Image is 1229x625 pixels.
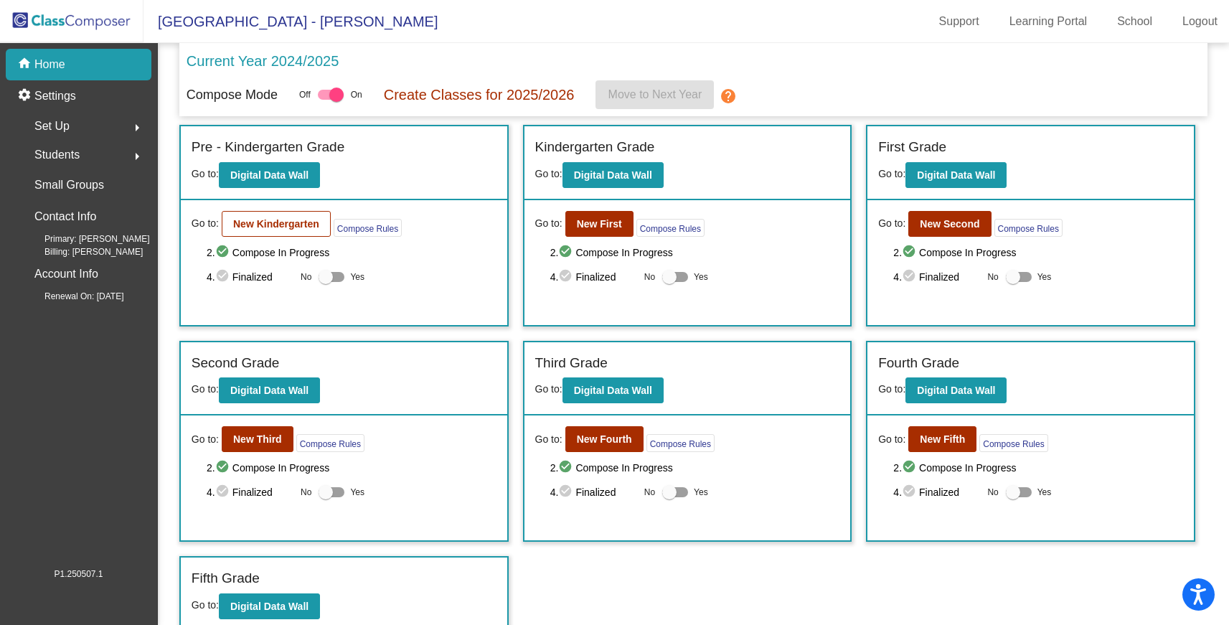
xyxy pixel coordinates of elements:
span: Off [299,88,311,101]
mat-icon: settings [17,88,34,105]
p: Create Classes for 2025/2026 [384,84,575,105]
mat-icon: arrow_right [128,119,146,136]
span: 4. Finalized [893,484,980,501]
a: Logout [1171,10,1229,33]
p: Account Info [34,264,98,284]
label: Fifth Grade [192,568,260,589]
button: Digital Data Wall [562,162,664,188]
mat-icon: check_circle [558,268,575,286]
a: School [1106,10,1164,33]
a: Support [928,10,991,33]
span: [GEOGRAPHIC_DATA] - [PERSON_NAME] [143,10,438,33]
b: New Second [920,218,979,230]
span: Go to: [535,432,562,447]
button: New Kindergarten [222,211,331,237]
mat-icon: arrow_right [128,148,146,165]
mat-icon: check_circle [902,459,919,476]
button: Compose Rules [296,434,364,452]
button: Digital Data Wall [905,377,1007,403]
span: Yes [694,268,708,286]
span: Go to: [878,216,905,231]
span: Go to: [878,432,905,447]
b: Digital Data Wall [574,169,652,181]
b: Digital Data Wall [574,385,652,396]
p: Compose Mode [187,85,278,105]
mat-icon: check_circle [215,484,232,501]
mat-icon: check_circle [558,484,575,501]
span: Students [34,145,80,165]
span: No [644,486,655,499]
b: New Fourth [577,433,632,445]
span: No [644,271,655,283]
button: Compose Rules [636,219,705,237]
span: Go to: [192,168,219,179]
label: Third Grade [535,353,608,374]
span: Move to Next Year [608,88,702,100]
span: Go to: [192,216,219,231]
mat-icon: check_circle [902,244,919,261]
span: No [301,271,311,283]
b: New Kindergarten [233,218,319,230]
span: 2. Compose In Progress [550,244,839,261]
button: New Fifth [908,426,976,452]
b: Digital Data Wall [230,601,309,612]
b: New First [577,218,622,230]
mat-icon: check_circle [215,244,232,261]
p: Contact Info [34,207,96,227]
button: Compose Rules [979,434,1047,452]
span: Go to: [535,383,562,395]
p: Small Groups [34,175,104,195]
span: Go to: [535,168,562,179]
label: Fourth Grade [878,353,959,374]
span: Set Up [34,116,70,136]
mat-icon: check_circle [902,484,919,501]
span: No [301,486,311,499]
label: Pre - Kindergarten Grade [192,137,344,158]
span: Yes [694,484,708,501]
span: 4. Finalized [550,484,637,501]
button: Digital Data Wall [562,377,664,403]
span: Go to: [878,168,905,179]
span: Go to: [878,383,905,395]
button: Move to Next Year [595,80,714,109]
span: Primary: [PERSON_NAME] [22,232,150,245]
mat-icon: home [17,56,34,73]
label: Second Grade [192,353,280,374]
span: 4. Finalized [207,268,293,286]
button: New Third [222,426,293,452]
b: Digital Data Wall [917,385,995,396]
b: Digital Data Wall [917,169,995,181]
span: No [987,486,998,499]
b: Digital Data Wall [230,169,309,181]
b: New Fifth [920,433,965,445]
mat-icon: check_circle [215,459,232,476]
mat-icon: check_circle [558,244,575,261]
span: No [987,271,998,283]
mat-icon: check_circle [902,268,919,286]
label: Kindergarten Grade [535,137,655,158]
span: Yes [1037,268,1052,286]
button: New Fourth [565,426,644,452]
button: Digital Data Wall [219,377,320,403]
p: Current Year 2024/2025 [187,50,339,72]
button: Digital Data Wall [905,162,1007,188]
mat-icon: check_circle [215,268,232,286]
span: Billing: [PERSON_NAME] [22,245,143,258]
button: Digital Data Wall [219,593,320,619]
p: Settings [34,88,76,105]
span: Go to: [192,599,219,611]
label: First Grade [878,137,946,158]
b: New Third [233,433,282,445]
span: 4. Finalized [550,268,637,286]
span: Go to: [535,216,562,231]
span: Yes [350,268,364,286]
button: New Second [908,211,991,237]
button: Compose Rules [994,219,1063,237]
span: On [351,88,362,101]
button: New First [565,211,634,237]
span: Go to: [192,432,219,447]
span: Yes [1037,484,1052,501]
span: 2. Compose In Progress [893,459,1182,476]
span: 2. Compose In Progress [893,244,1182,261]
span: 2. Compose In Progress [207,244,496,261]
